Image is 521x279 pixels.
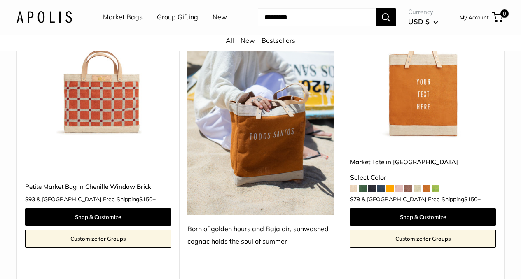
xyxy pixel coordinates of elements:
[25,195,35,203] span: $93
[213,11,227,23] a: New
[258,8,376,26] input: Search...
[460,12,489,22] a: My Account
[464,195,477,203] span: $150
[25,208,171,226] a: Shop & Customize
[187,223,333,248] div: Born of golden hours and Baja air, sunwashed cognac holds the soul of summer
[157,11,198,23] a: Group Gifting
[103,11,143,23] a: Market Bags
[350,230,496,248] a: Customize for Groups
[376,8,396,26] button: Search
[408,15,438,28] button: USD $
[500,9,509,18] span: 0
[493,12,503,22] a: 0
[241,36,255,44] a: New
[408,6,438,18] span: Currency
[350,157,496,167] a: Market Tote in [GEOGRAPHIC_DATA]
[262,36,295,44] a: Bestsellers
[350,208,496,226] a: Shop & Customize
[139,195,152,203] span: $150
[350,172,496,184] div: Select Color
[25,230,171,248] a: Customize for Groups
[226,36,234,44] a: All
[362,196,481,202] span: & [GEOGRAPHIC_DATA] Free Shipping +
[408,17,430,26] span: USD $
[25,182,171,191] a: Petite Market Bag in Chenille Window Brick
[16,11,72,23] img: Apolis
[37,196,156,202] span: & [GEOGRAPHIC_DATA] Free Shipping +
[350,195,360,203] span: $79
